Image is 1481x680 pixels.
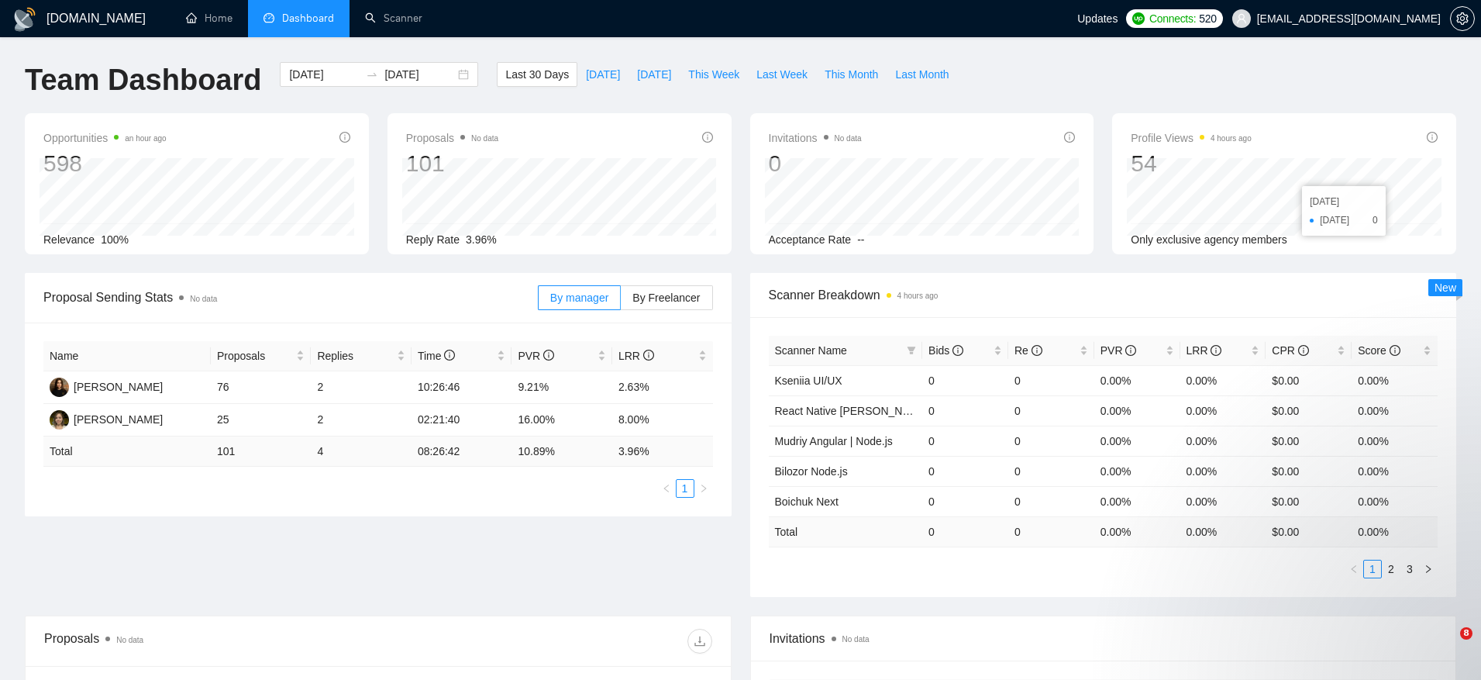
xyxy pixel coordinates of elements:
[511,371,612,404] td: 9.21%
[1014,344,1042,357] span: Re
[1008,365,1094,395] td: 0
[1180,426,1266,456] td: 0.00%
[1272,344,1308,357] span: CPR
[211,371,312,404] td: 76
[50,410,69,430] img: SK
[1094,365,1180,395] td: 0.00%
[43,129,167,147] span: Opportunities
[1032,345,1042,356] span: info-circle
[680,62,748,87] button: This Week
[1131,129,1252,147] span: Profile Views
[688,66,739,83] span: This Week
[311,437,412,467] td: 4
[12,7,37,32] img: logo
[125,134,166,143] time: an hour ago
[1427,132,1438,143] span: info-circle
[1064,132,1075,143] span: info-circle
[897,292,939,300] time: 4 hours ago
[835,134,862,143] span: No data
[1094,456,1180,486] td: 0.00%
[699,484,708,493] span: right
[825,66,878,83] span: This Month
[748,62,816,87] button: Last Week
[43,149,167,178] div: 598
[1131,233,1287,246] span: Only exclusive agency members
[907,346,916,355] span: filter
[643,350,654,361] span: info-circle
[922,395,1008,426] td: 0
[775,495,839,508] a: Boichuk Next
[922,426,1008,456] td: 0
[816,62,887,87] button: This Month
[471,134,498,143] span: No data
[756,66,808,83] span: Last Week
[1180,365,1266,395] td: 0.00%
[637,66,671,83] span: [DATE]
[43,233,95,246] span: Relevance
[50,380,163,392] a: YP[PERSON_NAME]
[1131,149,1252,178] div: 54
[1390,345,1400,356] span: info-circle
[406,129,498,147] span: Proposals
[518,350,554,362] span: PVR
[43,341,211,371] th: Name
[775,465,848,478] a: Bilozor Node.js
[366,68,378,81] span: swap-right
[1236,13,1247,24] span: user
[101,233,129,246] span: 100%
[50,412,163,425] a: SK[PERSON_NAME]
[928,344,963,357] span: Bids
[612,437,713,467] td: 3.96 %
[511,404,612,437] td: 16.00%
[263,12,274,23] span: dashboard
[1125,345,1136,356] span: info-circle
[1180,456,1266,486] td: 0.00%
[770,629,1438,648] span: Invitations
[366,68,378,81] span: to
[618,350,654,362] span: LRR
[842,635,870,644] span: No data
[1460,627,1472,640] span: 8
[1450,12,1475,25] a: setting
[1352,365,1438,395] td: 0.00%
[1266,486,1352,516] td: $0.00
[1266,365,1352,395] td: $0.00
[687,629,712,654] button: download
[186,12,232,25] a: homeHome
[1180,395,1266,426] td: 0.00%
[857,233,864,246] span: --
[50,378,69,397] img: YP
[289,66,360,83] input: Start date
[632,292,700,304] span: By Freelancer
[1211,134,1252,143] time: 4 hours ago
[339,132,350,143] span: info-circle
[211,404,312,437] td: 25
[211,437,312,467] td: 101
[1180,516,1266,547] td: 0.00 %
[418,350,455,362] span: Time
[211,341,312,371] th: Proposals
[694,479,713,498] li: Next Page
[466,233,497,246] span: 3.96%
[769,516,923,547] td: Total
[1266,395,1352,426] td: $0.00
[1352,486,1438,516] td: 0.00%
[43,437,211,467] td: Total
[1008,395,1094,426] td: 0
[1310,194,1377,209] div: [DATE]
[1428,627,1466,664] iframe: Intercom live chat
[74,378,163,395] div: [PERSON_NAME]
[775,344,847,357] span: Scanner Name
[922,486,1008,516] td: 0
[1352,395,1438,426] td: 0.00%
[311,404,412,437] td: 2
[1100,344,1137,357] span: PVR
[657,479,676,498] li: Previous Page
[44,629,378,654] div: Proposals
[1008,426,1094,456] td: 0
[612,371,713,404] td: 2.63%
[1435,281,1456,294] span: New
[895,66,949,83] span: Last Month
[406,149,498,178] div: 101
[1358,344,1400,357] span: Score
